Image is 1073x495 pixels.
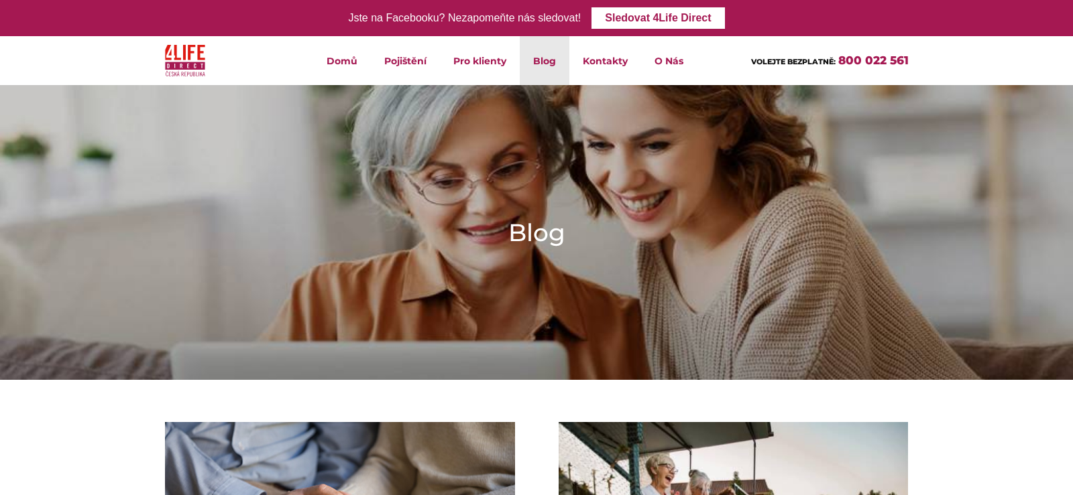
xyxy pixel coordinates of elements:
[165,42,205,80] img: 4Life Direct Česká republika logo
[751,57,836,66] span: VOLEJTE BEZPLATNĚ:
[591,7,724,29] a: Sledovat 4Life Direct
[313,36,371,85] a: Domů
[508,216,565,249] h1: Blog
[520,36,569,85] a: Blog
[838,54,909,67] a: 800 022 561
[569,36,641,85] a: Kontakty
[348,9,581,28] div: Jste na Facebooku? Nezapomeňte nás sledovat!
